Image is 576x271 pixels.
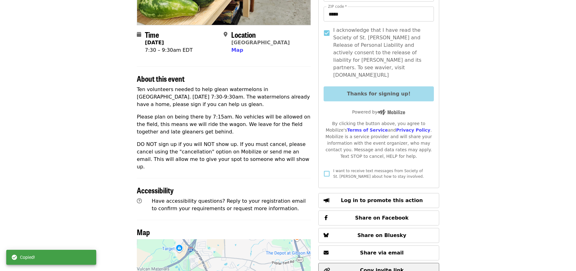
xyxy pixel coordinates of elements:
[324,86,434,101] button: Thanks for signing up!
[137,185,174,196] span: Accessibility
[318,211,439,225] button: Share on Facebook
[137,86,311,108] p: Ten volunteers needed to help glean watermelons in [GEOGRAPHIC_DATA]. [DATE] 7:30-9:30am. The wat...
[355,215,409,221] span: Share on Facebook
[137,31,141,37] i: calendar icon
[231,46,243,54] button: Map
[224,31,227,37] i: map-marker-alt icon
[324,120,434,160] div: By clicking the button above, you agree to Mobilize's and . Mobilize is a service provider and wi...
[333,27,429,79] span: I acknowledge that I have read the Society of St. [PERSON_NAME] and Release of Personal Liability...
[341,197,423,203] span: Log in to promote this action
[360,250,404,256] span: Share via email
[231,29,256,40] span: Location
[396,128,430,133] a: Privacy Policy
[137,113,311,136] p: Please plan on being there by 7:15am. No vehicles will be allowed on the field, this means we wil...
[352,109,405,114] span: Powered by
[231,40,290,46] a: [GEOGRAPHIC_DATA]
[20,254,35,260] span: Copied!
[137,226,150,237] span: Map
[145,46,193,54] div: 7:30 – 9:30am EDT
[152,198,306,211] span: Have accessibility questions? Reply to your registration email to confirm your requirements or re...
[318,245,439,260] button: Share via email
[324,7,434,22] input: ZIP code
[333,169,424,179] span: I want to receive text messages from Society of St. [PERSON_NAME] about how to stay involved.
[145,40,164,46] strong: [DATE]
[357,232,406,238] span: Share on Bluesky
[318,228,439,243] button: Share on Bluesky
[137,141,311,171] p: DO NOT sign up if you will NOT show up. If you must cancel, please cancel using the "cancellation...
[328,5,347,8] label: ZIP code
[377,109,405,115] img: Powered by Mobilize
[145,29,159,40] span: Time
[318,193,439,208] button: Log in to promote this action
[231,47,243,53] span: Map
[137,198,142,204] i: question-circle icon
[347,128,388,133] a: Terms of Service
[137,73,185,84] span: About this event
